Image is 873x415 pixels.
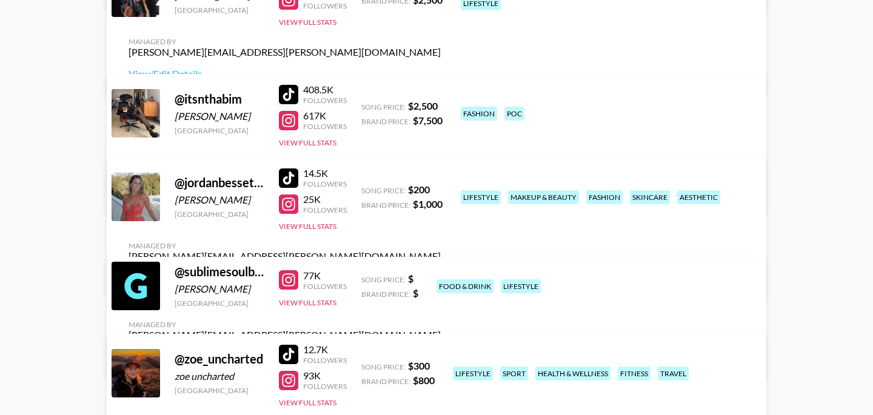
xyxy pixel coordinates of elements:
[618,367,651,380] div: fitness
[175,299,264,308] div: [GEOGRAPHIC_DATA]
[175,91,264,107] div: @ itsnthabim
[508,190,579,204] div: makeup & beauty
[453,367,493,380] div: lifestyle
[501,279,541,293] div: lifestyle
[129,320,441,329] div: Managed By
[129,68,441,80] a: View/Edit Details
[303,122,347,131] div: Followers
[303,344,347,356] div: 12.7K
[303,205,347,214] div: Followers
[361,201,410,210] span: Brand Price:
[303,270,347,282] div: 77K
[586,190,623,204] div: fashion
[461,190,501,204] div: lifestyle
[175,370,264,382] div: zoe uncharted
[303,96,347,105] div: Followers
[129,250,441,262] div: [PERSON_NAME][EMAIL_ADDRESS][PERSON_NAME][DOMAIN_NAME]
[279,138,336,147] button: View Full Stats
[500,367,528,380] div: sport
[361,275,406,284] span: Song Price:
[413,374,435,386] strong: $ 800
[361,362,406,371] span: Song Price:
[303,356,347,365] div: Followers
[175,210,264,219] div: [GEOGRAPHIC_DATA]
[175,110,264,122] div: [PERSON_NAME]
[303,167,347,179] div: 14.5K
[504,107,524,121] div: poc
[175,194,264,206] div: [PERSON_NAME]
[408,273,413,284] strong: $
[129,241,441,250] div: Managed By
[361,117,410,126] span: Brand Price:
[303,193,347,205] div: 25K
[175,175,264,190] div: @ jordanbessette_
[303,110,347,122] div: 617K
[129,37,441,46] div: Managed By
[413,287,418,299] strong: $
[279,298,336,307] button: View Full Stats
[361,102,406,111] span: Song Price:
[303,84,347,96] div: 408.5K
[361,186,406,195] span: Song Price:
[175,126,264,135] div: [GEOGRAPHIC_DATA]
[677,190,720,204] div: aesthetic
[279,398,336,407] button: View Full Stats
[658,367,689,380] div: travel
[303,382,347,391] div: Followers
[408,100,438,111] strong: $ 2,500
[535,367,610,380] div: health & wellness
[361,377,410,386] span: Brand Price:
[175,283,264,295] div: [PERSON_NAME]
[413,198,443,210] strong: $ 1,000
[303,179,347,188] div: Followers
[408,360,430,371] strong: $ 300
[630,190,670,204] div: skincare
[436,279,493,293] div: food & drink
[175,264,264,279] div: @ sublimesoulbyjuhi
[408,184,430,195] strong: $ 200
[175,5,264,15] div: [GEOGRAPHIC_DATA]
[129,329,441,341] div: [PERSON_NAME][EMAIL_ADDRESS][PERSON_NAME][DOMAIN_NAME]
[413,115,443,126] strong: $ 7,500
[279,18,336,27] button: View Full Stats
[175,386,264,395] div: [GEOGRAPHIC_DATA]
[361,290,410,299] span: Brand Price:
[129,46,441,58] div: [PERSON_NAME][EMAIL_ADDRESS][PERSON_NAME][DOMAIN_NAME]
[279,222,336,231] button: View Full Stats
[175,351,264,367] div: @ zoe_uncharted
[303,282,347,291] div: Followers
[461,107,497,121] div: fashion
[303,370,347,382] div: 93K
[303,1,347,10] div: Followers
